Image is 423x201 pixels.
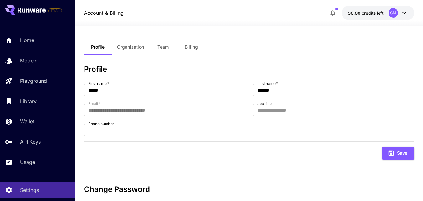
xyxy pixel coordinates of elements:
[20,77,47,85] p: Playground
[88,81,109,86] label: First name
[84,185,414,194] h3: Change Password
[389,8,398,18] div: SM
[20,186,39,194] p: Settings
[20,118,34,125] p: Wallet
[48,7,62,14] span: Add your payment card to enable full platform functionality.
[20,36,34,44] p: Home
[257,81,278,86] label: Last name
[84,9,124,17] nav: breadcrumb
[117,44,144,50] span: Organization
[84,9,124,17] a: Account & Billing
[88,121,114,126] label: Phone number
[257,101,272,106] label: Job title
[84,65,414,74] h3: Profile
[49,8,62,13] span: TRIAL
[20,57,37,64] p: Models
[157,44,169,50] span: Team
[20,138,41,145] p: API Keys
[382,147,414,160] button: Save
[20,158,35,166] p: Usage
[362,10,384,16] span: credits left
[91,44,105,50] span: Profile
[348,10,362,16] span: $0.00
[88,101,101,106] label: Email
[348,10,384,16] div: $0.00
[342,6,414,20] button: $0.00SM
[185,44,198,50] span: Billing
[20,98,37,105] p: Library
